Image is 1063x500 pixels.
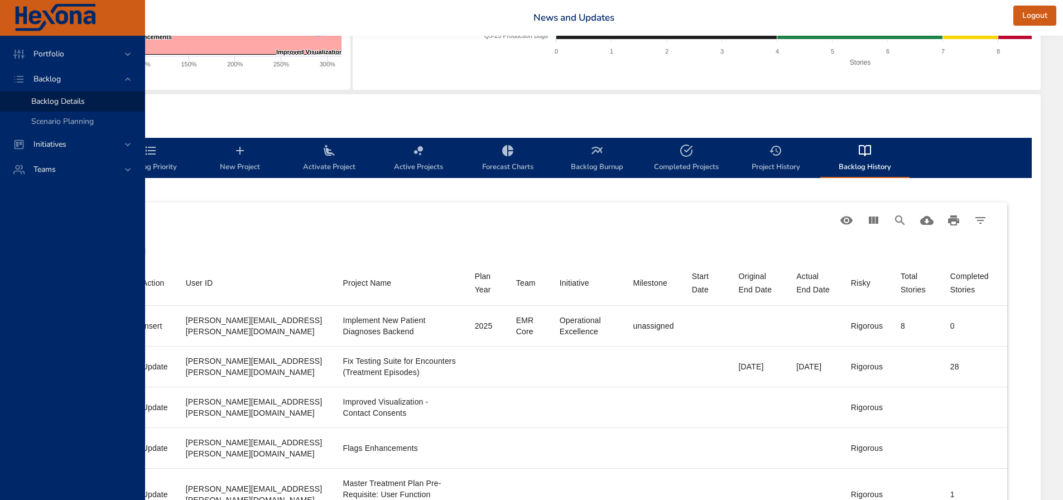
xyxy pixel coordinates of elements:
[343,443,457,454] div: Flags Enhancements
[13,4,97,32] img: Hexona
[648,144,724,174] span: Completed Projects
[475,320,498,331] div: 2025
[901,270,932,296] div: Sort
[381,144,456,174] span: Active Projects
[276,49,401,55] text: Improved Visualization - Contact Consents
[227,61,243,68] text: 200%
[475,270,498,296] div: Plan Year
[31,116,94,127] span: Scenario Planning
[186,276,325,290] span: User ID
[25,164,65,175] span: Teams
[851,276,870,290] div: Sort
[831,48,834,55] text: 5
[633,276,674,290] span: Milestone
[901,320,932,331] div: 8
[560,315,615,337] div: Operational Excellence
[776,48,779,55] text: 4
[833,207,860,234] button: Standard Views
[633,276,667,290] div: Milestone
[186,437,325,459] div: [PERSON_NAME][EMAIL_ADDRESS][PERSON_NAME][DOMAIN_NAME]
[560,276,615,290] span: Initiative
[851,489,883,500] div: Rigorous
[950,270,998,296] div: Completed Stories
[475,270,498,296] div: Sort
[186,396,325,419] div: [PERSON_NAME][EMAIL_ADDRESS][PERSON_NAME][DOMAIN_NAME]
[738,144,814,174] span: Project History
[850,59,870,66] text: Stories
[142,489,168,500] div: Update
[186,276,213,290] div: User ID
[692,270,721,296] div: Start Date
[555,48,558,55] text: 0
[560,276,589,290] div: Initiative
[739,270,779,296] div: Original End Date
[665,48,668,55] text: 2
[186,355,325,378] div: [PERSON_NAME][EMAIL_ADDRESS][PERSON_NAME][DOMAIN_NAME]
[142,402,168,413] div: Update
[950,270,998,296] div: Sort
[533,11,614,24] a: News and Updates
[516,276,536,290] div: Team
[901,270,932,296] div: Total Stories
[470,144,546,174] span: Forecast Charts
[941,48,945,55] text: 7
[113,144,189,174] span: Backlog Priority
[796,361,833,372] div: [DATE]
[796,270,833,296] div: Sort
[851,402,883,413] div: Rigorous
[343,276,392,290] div: Project Name
[886,48,889,55] text: 6
[186,315,325,337] div: [PERSON_NAME][EMAIL_ADDRESS][PERSON_NAME][DOMAIN_NAME]
[25,139,75,150] span: Initiatives
[940,207,967,234] button: Print
[950,320,998,331] div: 0
[181,61,196,68] text: 150%
[17,138,1032,178] div: backlog-tab
[739,270,779,296] div: Sort
[516,315,542,337] div: EMR Core
[827,144,903,174] span: Backlog History
[997,48,1000,55] text: 8
[950,489,998,500] div: 1
[343,355,457,378] div: Fix Testing Suite for Encounters (Treatment Episodes)
[25,74,70,84] span: Backlog
[291,144,367,174] span: Activate Project
[142,443,168,454] div: Update
[860,207,887,234] button: View Columns
[1022,9,1047,23] span: Logout
[720,48,724,55] text: 3
[343,276,392,290] div: Sort
[950,361,998,372] div: 28
[142,276,168,290] span: Action
[692,270,721,296] div: Sort
[186,276,213,290] div: Sort
[967,207,994,234] button: Filter Table
[559,144,635,174] span: Backlog Burnup
[343,315,457,337] div: Implement New Patient Diagnoses Backend
[633,276,667,290] div: Sort
[273,61,289,68] text: 250%
[739,361,779,372] div: [DATE]
[31,96,85,107] span: Backlog Details
[560,276,589,290] div: Sort
[610,48,613,55] text: 1
[851,361,883,372] div: Rigorous
[202,144,278,174] span: New Project
[851,276,883,290] span: Risky
[913,207,940,234] button: Download CSV
[851,443,883,454] div: Rigorous
[796,270,833,296] div: Actual End Date
[142,361,168,372] div: Update
[142,276,165,290] div: Sort
[320,61,335,68] text: 300%
[516,276,542,290] span: Team
[516,276,536,290] div: Sort
[343,396,457,419] div: Improved Visualization - Contact Consents
[633,320,674,331] div: unassigned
